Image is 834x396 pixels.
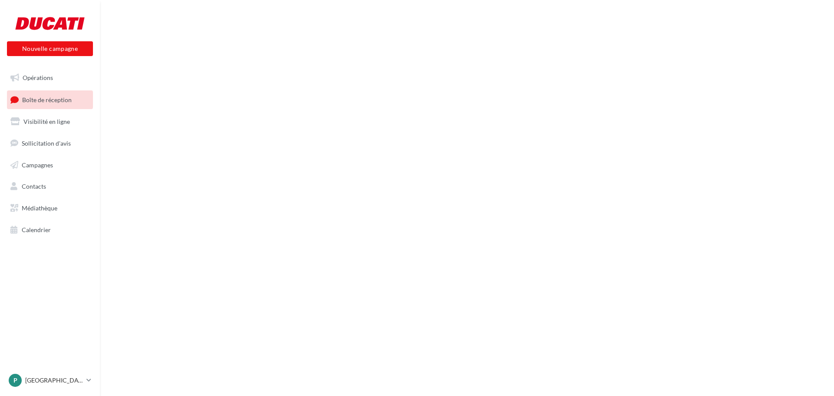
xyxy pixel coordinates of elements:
[22,204,57,212] span: Médiathèque
[5,199,95,217] a: Médiathèque
[22,161,53,168] span: Campagnes
[5,177,95,196] a: Contacts
[23,118,70,125] span: Visibilité en ligne
[5,221,95,239] a: Calendrier
[25,376,83,385] p: [GEOGRAPHIC_DATA]
[5,113,95,131] a: Visibilité en ligne
[22,96,72,103] span: Boîte de réception
[5,134,95,153] a: Sollicitation d'avis
[7,372,93,389] a: P [GEOGRAPHIC_DATA]
[22,140,71,147] span: Sollicitation d'avis
[22,226,51,233] span: Calendrier
[7,41,93,56] button: Nouvelle campagne
[5,69,95,87] a: Opérations
[5,90,95,109] a: Boîte de réception
[13,376,17,385] span: P
[22,183,46,190] span: Contacts
[5,156,95,174] a: Campagnes
[23,74,53,81] span: Opérations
